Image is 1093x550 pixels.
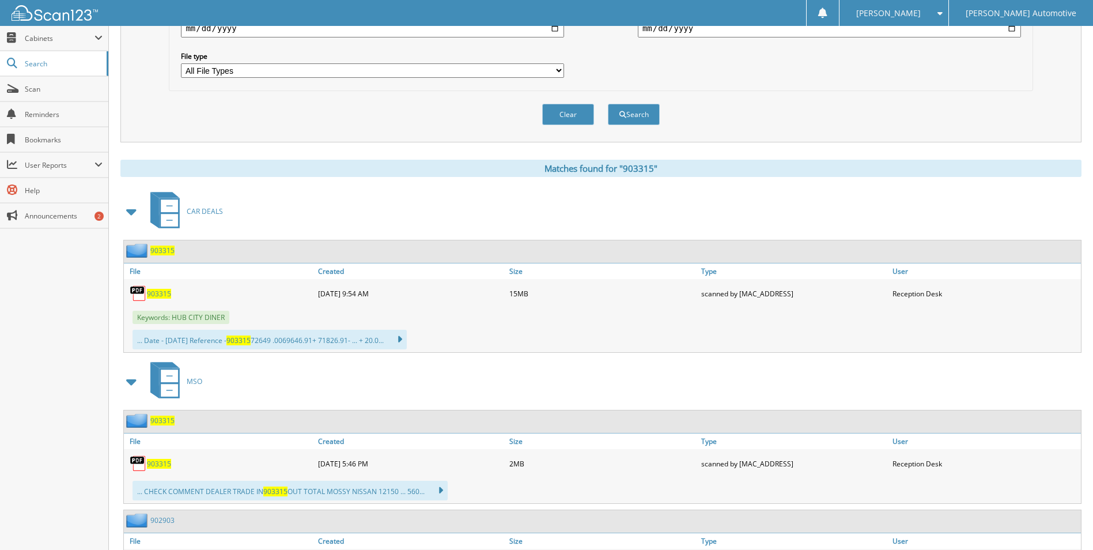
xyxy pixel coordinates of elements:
a: Size [506,533,698,549]
div: [DATE] 9:54 AM [315,282,506,305]
div: ... CHECK COMMENT DEALER TRADE IN OUT TOTAL MOSSY NISSAN 12150 ... 560... [133,481,448,500]
div: Matches found for "903315" [120,160,1081,177]
label: File type [181,51,564,61]
span: Search [25,59,101,69]
a: Size [506,263,698,279]
button: Clear [542,104,594,125]
a: File [124,533,315,549]
a: 903315 [150,246,175,255]
a: File [124,434,315,449]
img: folder2.png [126,243,150,258]
div: Reception Desk [890,282,1081,305]
img: folder2.png [126,513,150,528]
a: Created [315,533,506,549]
a: Type [698,533,890,549]
div: scanned by [MAC_ADDRESS] [698,452,890,475]
a: User [890,533,1081,549]
div: Reception Desk [890,452,1081,475]
img: folder2.png [126,413,150,428]
a: 903315 [147,459,171,469]
span: User Reports [25,160,94,170]
span: Help [25,186,103,195]
div: 2MB [506,452,698,475]
span: Cabinets [25,33,94,43]
a: User [890,263,1081,279]
img: PDF.png [130,455,147,472]
span: 903315 [226,336,251,345]
a: User [890,434,1081,449]
a: CAR DEALS [143,189,223,234]
img: PDF.png [130,285,147,302]
div: [DATE] 5:46 PM [315,452,506,475]
a: 903315 [150,416,175,425]
span: Scan [25,84,103,94]
span: [PERSON_NAME] Automotive [966,10,1076,17]
a: Type [698,434,890,449]
div: ... Date - [DATE] Reference - 72649 .0069646.91+ 71826.91- ... + 20.0... [133,330,407,349]
span: Announcements [25,211,103,221]
a: Created [315,263,506,279]
a: File [124,263,315,279]
span: [PERSON_NAME] [856,10,921,17]
span: MSO [187,376,202,386]
a: Size [506,434,698,449]
input: start [181,19,564,37]
span: Bookmarks [25,135,103,145]
a: 902903 [150,515,175,525]
div: 15MB [506,282,698,305]
input: end [638,19,1021,37]
span: Reminders [25,110,103,119]
div: 2 [94,212,104,221]
a: 903315 [147,289,171,299]
a: Type [698,263,890,279]
button: Search [608,104,660,125]
span: Keywords: HUB CITY DINER [133,311,229,324]
div: scanned by [MAC_ADDRESS] [698,282,890,305]
img: scan123-logo-white.svg [12,5,98,21]
span: 903315 [263,487,288,496]
span: CAR DEALS [187,206,223,216]
a: MSO [143,359,202,404]
a: Created [315,434,506,449]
